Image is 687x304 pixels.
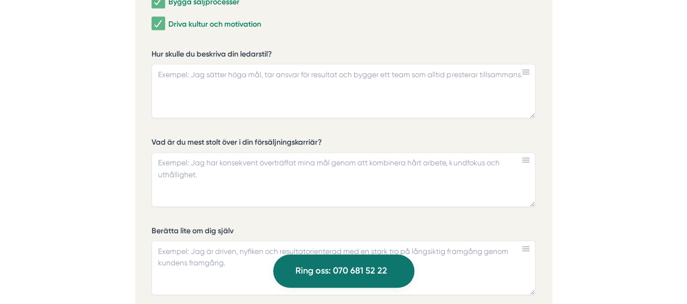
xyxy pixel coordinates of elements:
[152,137,535,151] label: Vad är du mest stolt över i din försäljningskarriär?
[152,226,535,239] label: Berätta lite om dig själv
[273,255,414,288] a: Ring oss: 070 681 52 22
[152,18,164,29] input: Driva kultur och motivation
[152,49,535,63] label: Hur skulle du beskriva din ledarstil?
[295,264,387,278] span: Ring oss: 070 681 52 22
